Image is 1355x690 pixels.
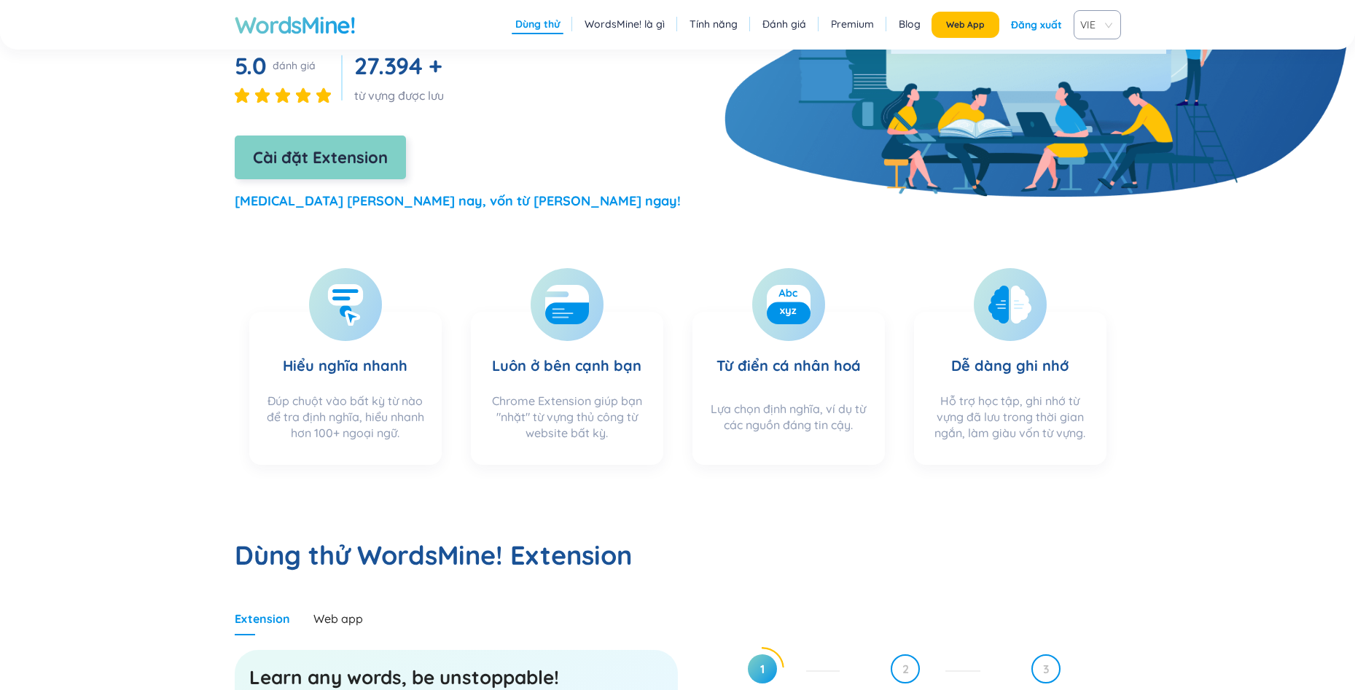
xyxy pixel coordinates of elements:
div: từ vựng được lưu [354,87,448,103]
a: WordsMine! [235,10,356,39]
span: VIE [1080,14,1109,36]
a: WordsMine! là gì [585,17,665,31]
h2: Dùng thử WordsMine! Extension [235,538,1121,573]
div: Đúp chuột vào bất kỳ từ nào để tra định nghĩa, hiểu nhanh hơn 100+ ngoại ngữ. [264,393,427,450]
span: 2 [892,656,918,682]
p: [MEDICAL_DATA] [PERSON_NAME] nay, vốn từ [PERSON_NAME] ngay! [235,191,681,211]
div: Chrome Extension giúp bạn "nhặt" từ vựng thủ công từ website bất kỳ. [485,393,649,450]
span: Web App [946,19,985,31]
div: Web app [313,611,363,627]
span: 1 [748,654,777,683]
a: Blog [899,17,921,31]
h3: Luôn ở bên cạnh bạn [492,326,641,385]
div: Đăng xuất [1011,12,1062,38]
button: Cài đặt Extension [235,136,406,179]
a: Cài đặt Extension [235,152,406,166]
span: 27.394 + [354,51,442,80]
a: Dùng thử [515,17,560,31]
button: Web App [932,12,999,38]
a: Premium [831,17,874,31]
span: Cài đặt Extension [253,145,388,170]
div: Lựa chọn định nghĩa, ví dụ từ các nguồn đáng tin cậy. [707,401,870,450]
h3: Hiểu nghĩa nhanh [283,326,407,385]
div: Extension [235,611,290,627]
a: Tính năng [690,17,738,31]
span: 3 [1033,656,1059,682]
div: đánh giá [273,58,316,73]
h3: Dễ dàng ghi nhớ [951,326,1069,385]
div: Hỗ trợ học tập, ghi nhớ từ vựng đã lưu trong thời gian ngắn, làm giàu vốn từ vựng. [929,393,1092,450]
h3: Từ điển cá nhân hoá [716,326,861,393]
a: Đánh giá [762,17,806,31]
span: 5.0 [235,51,267,80]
